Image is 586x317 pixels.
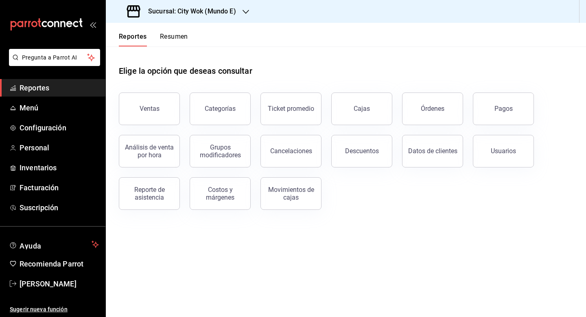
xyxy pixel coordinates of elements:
[124,186,175,201] div: Reporte de asistencia
[195,143,245,159] div: Grupos modificadores
[402,135,463,167] button: Datos de clientes
[408,147,457,155] div: Datos de clientes
[354,105,370,112] div: Cajas
[205,105,236,112] div: Categorías
[260,135,321,167] button: Cancelaciones
[473,92,534,125] button: Pagos
[119,135,180,167] button: Análisis de venta por hora
[491,147,516,155] div: Usuarios
[20,102,99,113] span: Menú
[20,240,88,249] span: Ayuda
[119,92,180,125] button: Ventas
[20,258,99,269] span: Recomienda Parrot
[268,105,314,112] div: Ticket promedio
[266,186,316,201] div: Movimientos de cajas
[124,143,175,159] div: Análisis de venta por hora
[270,147,312,155] div: Cancelaciones
[473,135,534,167] button: Usuarios
[331,92,392,125] button: Cajas
[160,33,188,46] button: Resumen
[20,142,99,153] span: Personal
[9,49,100,66] button: Pregunta a Parrot AI
[20,162,99,173] span: Inventarios
[20,82,99,93] span: Reportes
[20,278,99,289] span: [PERSON_NAME]
[142,7,236,16] h3: Sucursal: City Wok (Mundo E)
[402,92,463,125] button: Órdenes
[140,105,160,112] div: Ventas
[119,33,147,46] button: Reportes
[20,122,99,133] span: Configuración
[190,92,251,125] button: Categorías
[331,135,392,167] button: Descuentos
[421,105,444,112] div: Órdenes
[20,182,99,193] span: Facturación
[6,59,100,68] a: Pregunta a Parrot AI
[494,105,513,112] div: Pagos
[195,186,245,201] div: Costos y márgenes
[90,21,96,28] button: open_drawer_menu
[190,177,251,210] button: Costos y márgenes
[10,305,99,314] span: Sugerir nueva función
[119,33,188,46] div: navigation tabs
[260,92,321,125] button: Ticket promedio
[20,202,99,213] span: Suscripción
[190,135,251,167] button: Grupos modificadores
[22,53,87,62] span: Pregunta a Parrot AI
[119,177,180,210] button: Reporte de asistencia
[345,147,379,155] div: Descuentos
[119,65,252,77] h1: Elige la opción que deseas consultar
[260,177,321,210] button: Movimientos de cajas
